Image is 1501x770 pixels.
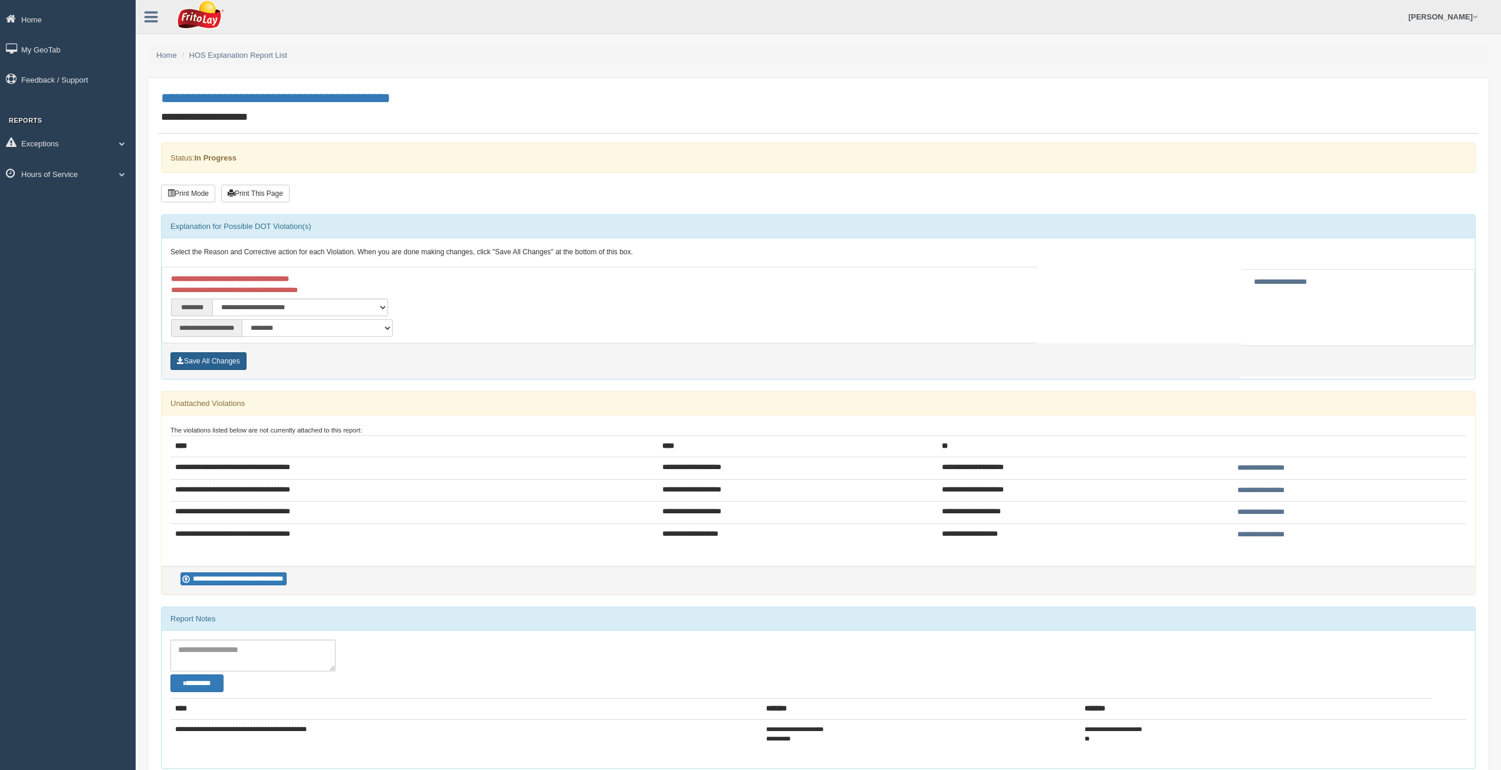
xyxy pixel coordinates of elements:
a: HOS Explanation Report List [189,51,287,60]
button: Change Filter Options [170,674,224,692]
button: Save [170,352,247,370]
div: Status: [161,143,1476,173]
div: Select the Reason and Corrective action for each Violation. When you are done making changes, cli... [162,238,1475,267]
button: Print Mode [161,185,215,202]
small: The violations listed below are not currently attached to this report: [170,427,362,434]
div: Report Notes [162,607,1475,631]
a: Home [156,51,177,60]
div: Unattached Violations [162,392,1475,415]
strong: In Progress [194,153,237,162]
button: Print This Page [221,185,290,202]
div: Explanation for Possible DOT Violation(s) [162,215,1475,238]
